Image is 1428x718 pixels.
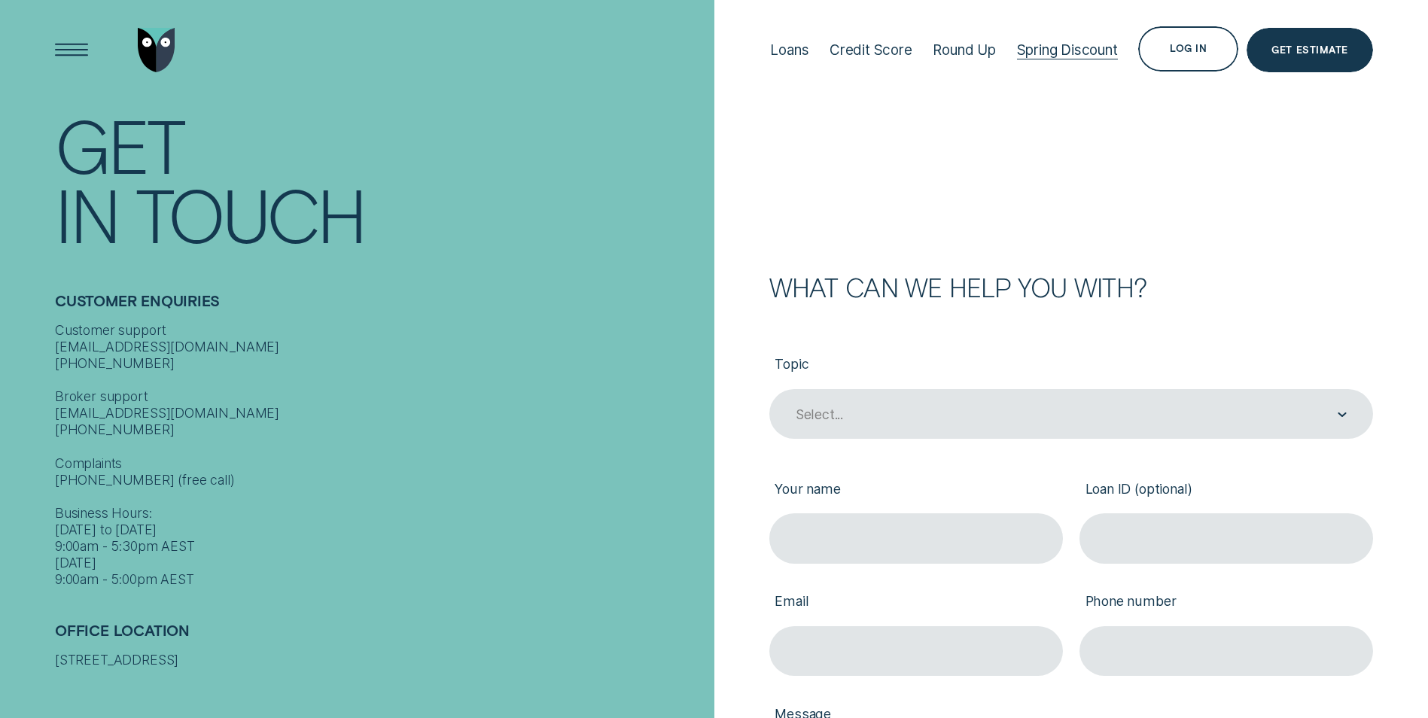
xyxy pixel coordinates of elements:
[55,110,184,180] div: Get
[769,467,1063,513] label: Your name
[138,28,175,73] img: Wisr
[1138,26,1238,71] button: Log in
[135,179,364,249] div: Touch
[55,292,705,322] h2: Customer Enquiries
[769,275,1373,300] h2: What can we help you with?
[770,41,808,59] div: Loans
[1247,28,1373,73] a: Get Estimate
[1079,580,1373,626] label: Phone number
[1079,467,1373,513] label: Loan ID (optional)
[769,343,1373,389] label: Topic
[1017,41,1118,59] div: Spring Discount
[55,652,705,668] div: [STREET_ADDRESS]
[796,406,843,423] div: Select...
[55,322,705,589] div: Customer support [EMAIL_ADDRESS][DOMAIN_NAME] [PHONE_NUMBER] Broker support [EMAIL_ADDRESS][DOMAI...
[49,28,94,73] button: Open Menu
[769,580,1063,626] label: Email
[55,622,705,652] h2: Office Location
[55,110,705,249] h1: Get In Touch
[830,41,912,59] div: Credit Score
[55,179,118,249] div: In
[933,41,996,59] div: Round Up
